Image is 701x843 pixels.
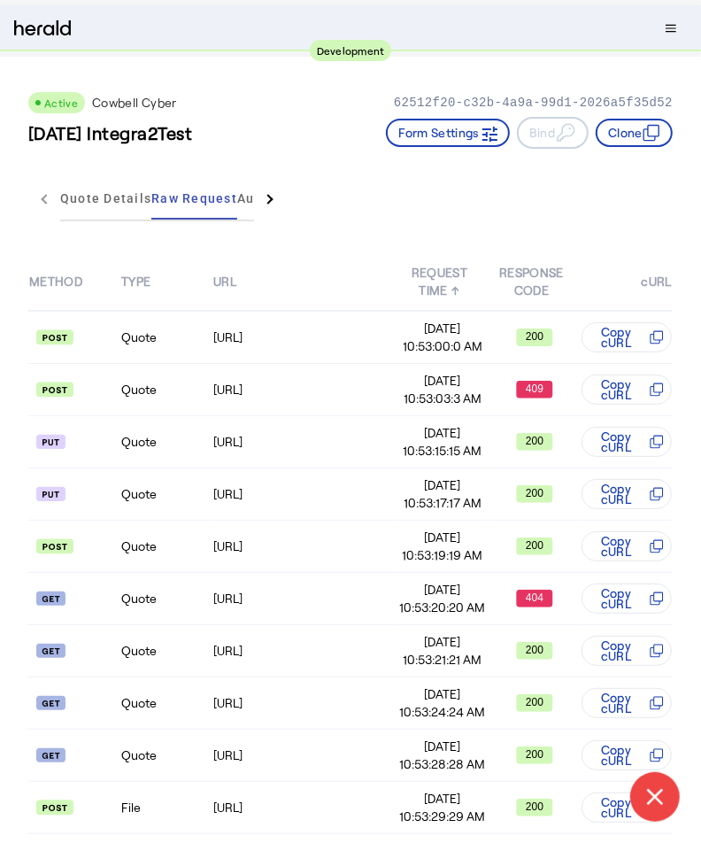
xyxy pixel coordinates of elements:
text: 200 [526,435,543,447]
button: Copy cURL [582,688,672,718]
div: [URL] [213,642,396,660]
td: Quote [120,468,212,521]
p: Cowbell Cyber [92,94,177,112]
span: [DATE] [397,320,488,337]
button: Form Settings [386,119,510,147]
span: [DATE] [397,529,488,546]
span: Auth Parameters [237,192,350,205]
th: URL [212,253,397,311]
td: Quote [120,521,212,573]
span: 10:53:20:20 AM [397,599,488,616]
th: METHOD [28,253,120,311]
span: 10:53:19:19 AM [397,546,488,564]
span: [DATE] [397,738,488,755]
th: cURL [581,253,673,311]
td: Quote [120,573,212,625]
div: Development [310,40,392,61]
div: [URL] [213,799,396,816]
td: Quote [120,625,212,677]
button: Copy cURL [582,322,672,352]
span: Raw Request [151,192,237,205]
span: 10:53:29:29 AM [397,808,488,825]
text: 409 [526,383,543,395]
button: Clone [596,119,673,147]
button: Copy cURL [582,740,672,770]
span: 10:53:17:17 AM [397,494,488,512]
span: [DATE] [397,685,488,703]
div: [URL] [213,538,396,555]
td: File [120,782,212,834]
span: [DATE] [397,372,488,390]
div: [URL] [213,590,396,607]
td: Quote [120,677,212,730]
p: 62512f20-c32b-4a9a-99d1-2026a5f35d52 [394,94,673,112]
span: Quote Details [60,192,151,205]
span: 10:53:24:24 AM [397,703,488,721]
span: 10:53:03:3 AM [397,390,488,407]
td: Quote [120,416,212,468]
text: 200 [526,330,543,343]
span: 10:53:28:28 AM [397,755,488,773]
button: Copy cURL [582,427,672,457]
span: [DATE] [397,476,488,494]
span: [DATE] [397,424,488,442]
th: TYPE [120,253,212,311]
button: Bind [517,117,589,149]
span: 10:53:15:15 AM [397,442,488,460]
button: Copy cURL [582,636,672,666]
span: [DATE] [397,633,488,651]
text: 200 [526,748,543,761]
div: [URL] [213,381,396,398]
button: Copy cURL [582,531,672,561]
div: [URL] [213,694,396,712]
th: REQUEST TIME [397,253,489,311]
span: ↑ [451,282,459,298]
td: Quote [120,364,212,416]
text: 200 [526,644,543,656]
text: 200 [526,487,543,499]
td: Quote [120,311,212,364]
span: Active [44,97,78,109]
div: [URL] [213,746,396,764]
td: Quote [120,730,212,782]
button: Copy cURL [582,479,672,509]
h3: [DATE] Integra2Test [28,120,193,145]
div: [URL] [213,329,396,346]
button: Copy cURL [582,375,672,405]
img: Herald Logo [14,20,71,37]
th: RESPONSE CODE [489,253,581,311]
span: [DATE] [397,790,488,808]
text: 404 [526,592,543,604]
text: 200 [526,696,543,708]
div: [URL] [213,433,396,451]
span: [DATE] [397,581,488,599]
span: 10:53:21:21 AM [397,651,488,669]
button: Copy cURL [582,584,672,614]
div: [URL] [213,485,396,503]
span: 10:53:00:0 AM [397,337,488,355]
button: Copy cURL [582,793,672,823]
text: 200 [526,539,543,552]
text: 200 [526,800,543,813]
